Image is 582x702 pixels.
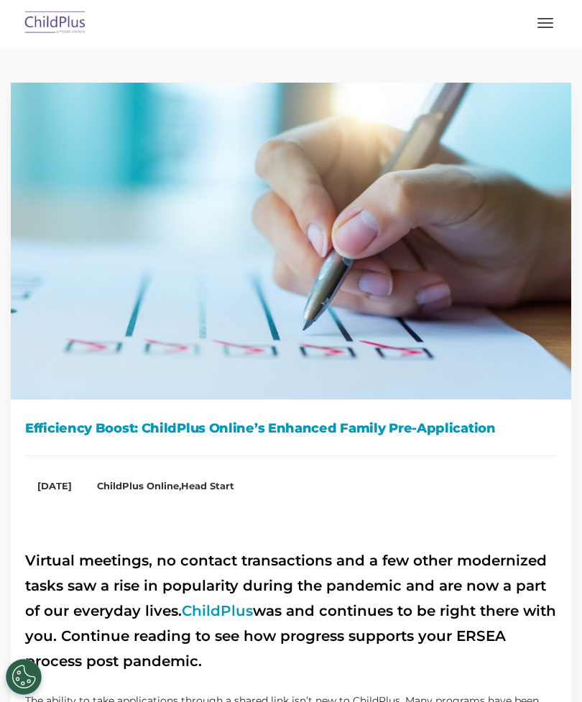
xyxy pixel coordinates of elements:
[22,6,89,40] img: ChildPlus by Procare Solutions
[83,481,234,496] span: ,
[25,481,72,496] span: [DATE]
[25,548,557,674] h2: Virtual meetings, no contact transactions and a few other modernized tasks saw a rise in populari...
[25,417,557,439] h1: Efficiency Boost: ChildPlus Online’s Enhanced Family Pre-Application
[6,659,42,695] button: Cookies Settings
[97,480,179,491] a: ChildPlus Online
[182,602,253,619] a: ChildPlus
[181,480,234,491] a: Head Start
